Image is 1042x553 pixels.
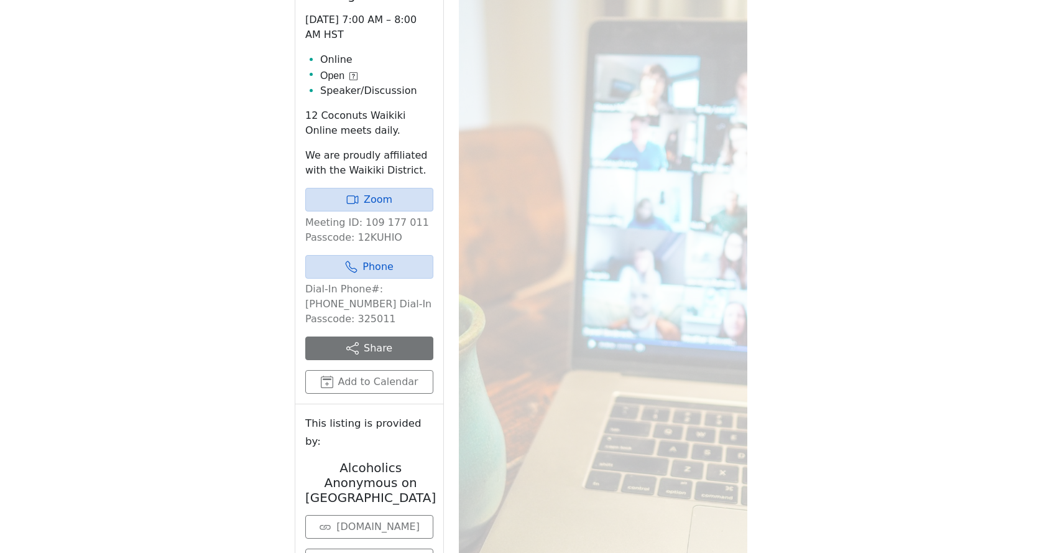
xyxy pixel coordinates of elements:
p: Meeting ID: 109 177 011 Passcode: 12KUHIO [305,215,433,245]
button: Add to Calendar [305,370,433,394]
li: Online [320,52,433,67]
small: This listing is provided by: [305,414,433,450]
li: Speaker/Discussion [320,83,433,98]
a: Phone [305,255,433,279]
button: Open [320,68,357,83]
p: 12 Coconuts Waikiki Online meets daily. [305,108,433,138]
span: Open [320,68,344,83]
a: [DOMAIN_NAME] [305,515,433,539]
p: We are proudly affiliated with the Waikiki District. [305,148,433,178]
h2: Alcoholics Anonymous on [GEOGRAPHIC_DATA] [305,460,436,505]
p: Dial-In Phone#: [PHONE_NUMBER] Dial-In Passcode: 325011 [305,282,433,327]
p: [DATE] 7:00 AM – 8:00 AM HST [305,12,433,42]
button: Share [305,337,433,360]
a: Zoom [305,188,433,211]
